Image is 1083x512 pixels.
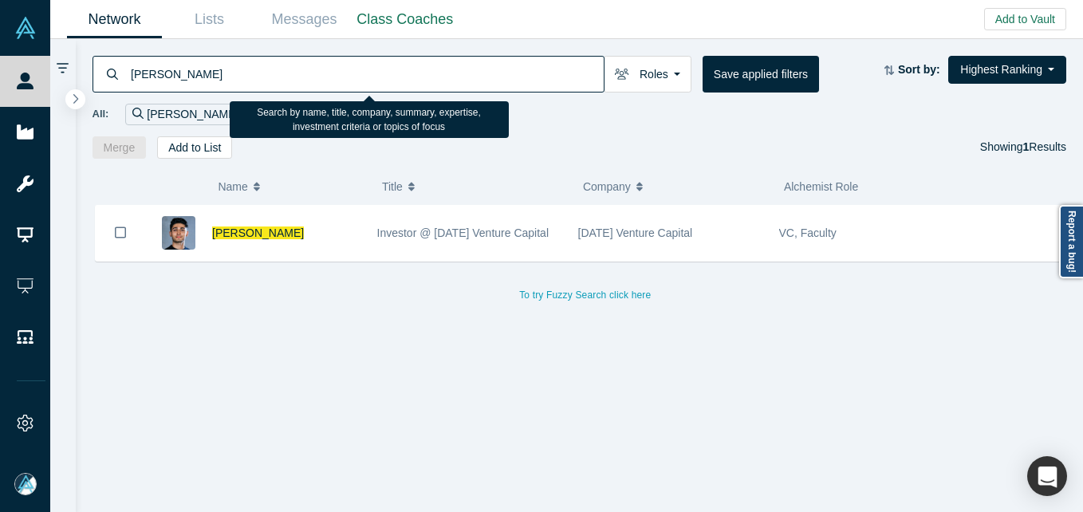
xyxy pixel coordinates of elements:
[1023,140,1030,153] strong: 1
[1023,140,1066,153] span: Results
[212,226,304,239] a: [PERSON_NAME]
[162,216,195,250] img: Mehron Sharq's Profile Image
[382,170,566,203] button: Title
[980,136,1066,159] div: Showing
[96,205,145,261] button: Bookmark
[583,170,631,203] span: Company
[14,17,37,39] img: Alchemist Vault Logo
[157,136,232,159] button: Add to List
[14,473,37,495] img: Mia Scott's Account
[257,1,352,38] a: Messages
[93,136,147,159] button: Merge
[898,63,940,76] strong: Sort by:
[382,170,403,203] span: Title
[508,285,662,305] button: To try Fuzzy Search click here
[784,180,858,193] span: Alchemist Role
[703,56,819,93] button: Save applied filters
[67,1,162,38] a: Network
[218,170,247,203] span: Name
[604,56,691,93] button: Roles
[238,105,250,124] button: Remove Filter
[125,104,258,125] div: [PERSON_NAME]
[779,226,837,239] span: VC, Faculty
[583,170,767,203] button: Company
[129,55,604,93] input: Search by name, title, company, summary, expertise, investment criteria or topics of focus
[93,106,109,122] span: All:
[578,226,693,239] span: [DATE] Venture Capital
[984,8,1066,30] button: Add to Vault
[352,1,459,38] a: Class Coaches
[377,226,549,239] span: Investor @ [DATE] Venture Capital
[1059,205,1083,278] a: Report a bug!
[218,170,365,203] button: Name
[162,1,257,38] a: Lists
[948,56,1066,84] button: Highest Ranking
